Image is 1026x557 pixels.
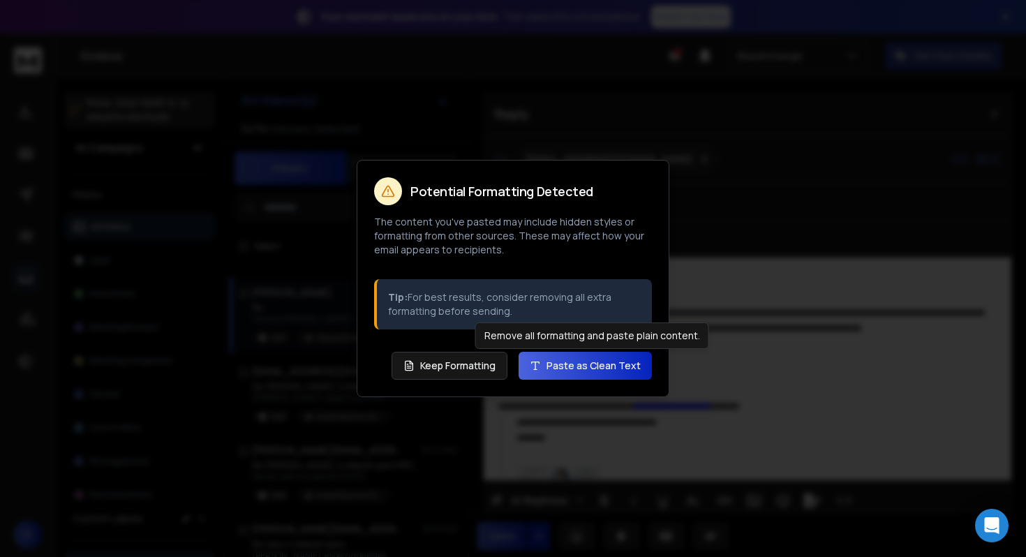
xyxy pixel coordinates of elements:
strong: Tip: [388,290,408,304]
button: Paste as Clean Text [519,352,652,380]
div: Open Intercom Messenger [975,509,1009,542]
p: The content you've pasted may include hidden styles or formatting from other sources. These may a... [374,215,652,257]
h2: Potential Formatting Detected [410,185,593,198]
button: Keep Formatting [392,352,507,380]
p: For best results, consider removing all extra formatting before sending. [388,290,641,318]
div: Remove all formatting and paste plain content. [475,322,709,349]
